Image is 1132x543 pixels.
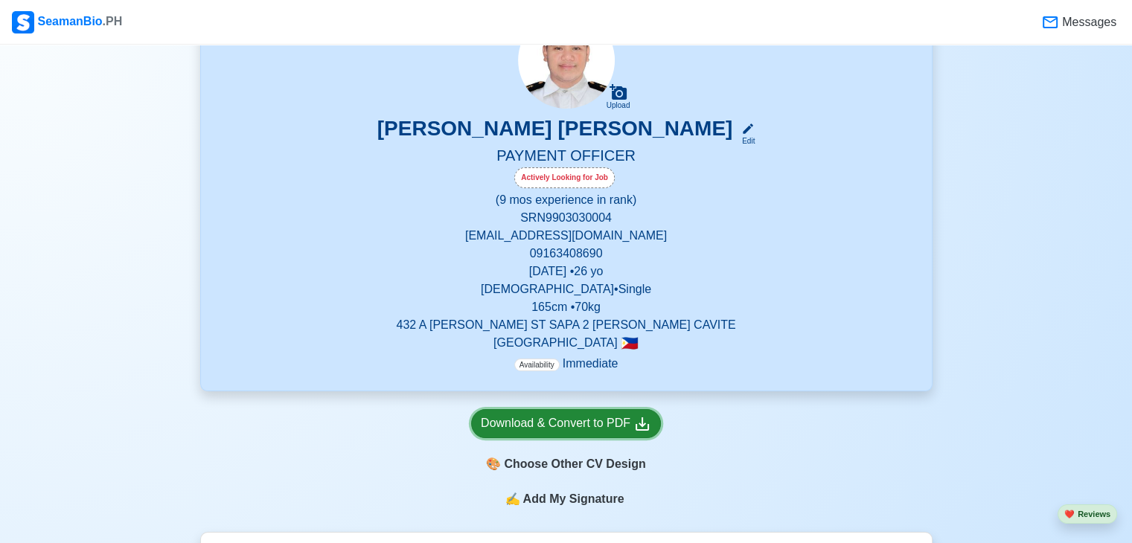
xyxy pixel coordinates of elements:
[481,414,651,433] div: Download & Convert to PDF
[12,11,34,33] img: Logo
[735,135,755,147] div: Edit
[505,490,519,508] span: sign
[219,334,914,352] p: [GEOGRAPHIC_DATA]
[1058,504,1117,524] button: heartReviews
[219,147,914,167] h5: PAYMENT OFFICER
[519,490,627,508] span: Add My Signature
[486,455,501,473] span: paint
[219,227,914,245] p: [EMAIL_ADDRESS][DOMAIN_NAME]
[607,101,630,110] div: Upload
[219,191,914,209] p: (9 mos experience in rank)
[1059,13,1116,31] span: Messages
[621,336,639,350] span: 🇵🇭
[219,263,914,280] p: [DATE] • 26 yo
[514,355,618,373] p: Immediate
[219,280,914,298] p: [DEMOGRAPHIC_DATA] • Single
[471,409,661,438] a: Download & Convert to PDF
[514,167,615,188] div: Actively Looking for Job
[12,11,122,33] div: SeamanBio
[219,298,914,316] p: 165 cm • 70 kg
[103,15,123,28] span: .PH
[1064,510,1075,518] span: heart
[219,245,914,263] p: 09163408690
[219,316,914,334] p: 432 A [PERSON_NAME] ST SAPA 2 [PERSON_NAME] CAVITE
[514,359,560,371] span: Availability
[471,450,661,478] div: Choose Other CV Design
[377,116,733,147] h3: [PERSON_NAME] [PERSON_NAME]
[219,209,914,227] p: SRN 9903030004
